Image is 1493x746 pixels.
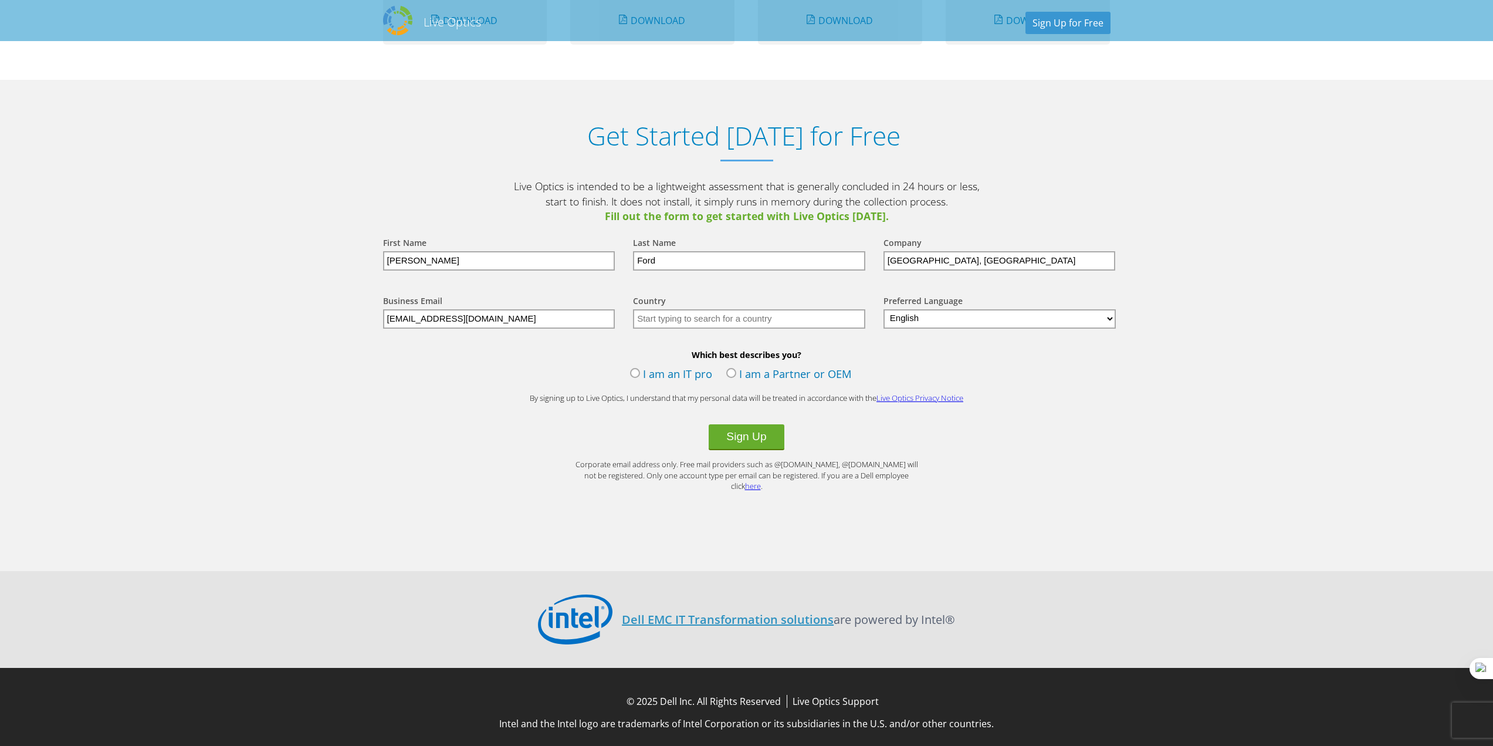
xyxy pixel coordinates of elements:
b: Which best describes you? [371,349,1122,360]
p: By signing up to Live Optics, I understand that my personal data will be treated in accordance wi... [512,393,981,404]
a: Sign Up for Free [1025,12,1111,34]
a: Live Optics Privacy Notice [876,393,963,403]
a: Dell EMC IT Transformation solutions [622,612,834,627]
label: Company [883,237,922,251]
label: First Name [383,237,426,251]
a: here [745,481,761,491]
label: Business Email [383,295,442,309]
li: © 2025 Dell Inc. All Rights Reserved [624,695,787,708]
input: Start typing to search for a country [633,309,865,329]
label: I am a Partner or OEM [726,366,852,384]
h2: Live Optics [424,14,481,30]
label: Country [633,295,666,309]
button: Sign Up [709,424,784,450]
span: Fill out the form to get started with Live Optics [DATE]. [512,209,981,224]
img: Intel Logo [538,595,612,644]
p: Live Optics is intended to be a lightweight assessment that is generally concluded in 24 hours or... [512,179,981,224]
img: Dell Dpack [383,6,412,35]
label: Preferred Language [883,295,963,309]
p: are powered by Intel® [622,611,955,628]
label: Last Name [633,237,676,251]
h1: Get Started [DATE] for Free [371,121,1116,151]
label: I am an IT pro [630,366,712,384]
a: Live Optics Support [793,695,879,708]
p: Corporate email address only. Free mail providers such as @[DOMAIN_NAME], @[DOMAIN_NAME] will not... [571,459,923,492]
